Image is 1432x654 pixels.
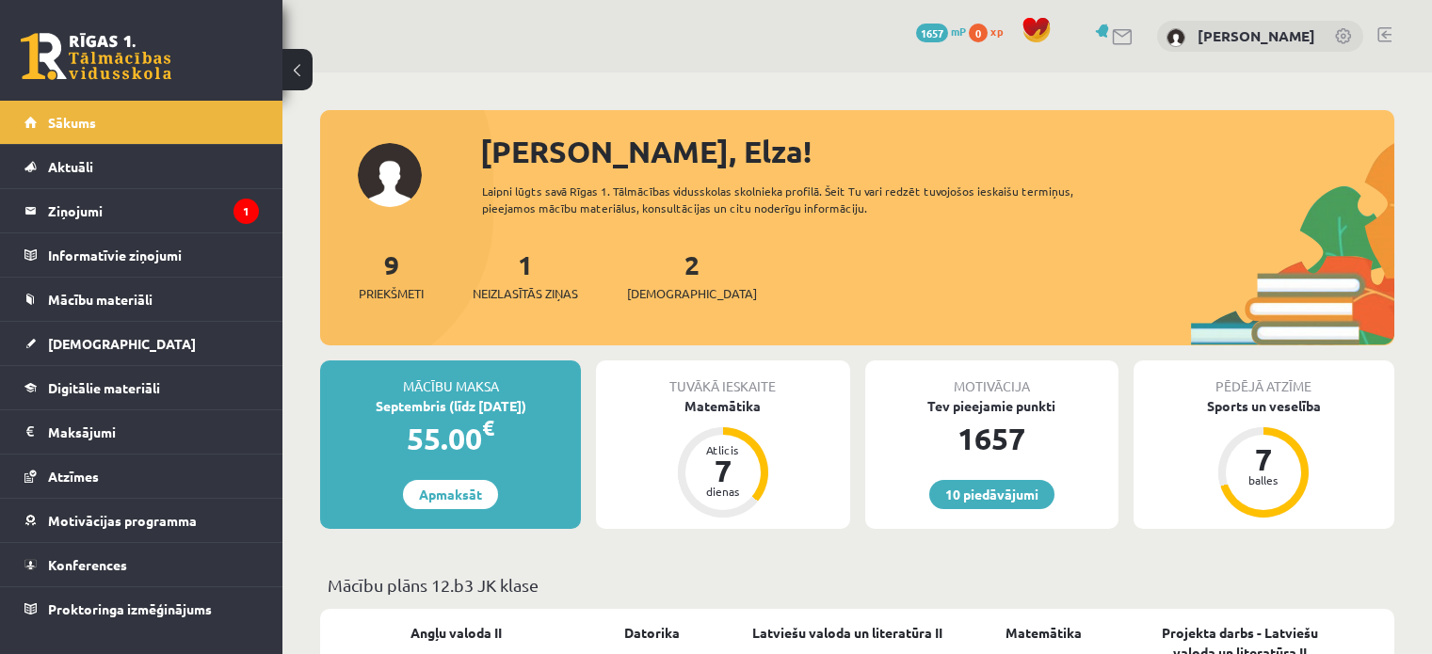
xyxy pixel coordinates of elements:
div: Mācību maksa [320,360,581,396]
p: Mācību plāns 12.b3 JK klase [328,572,1387,598]
a: 9Priekšmeti [359,247,424,303]
a: [PERSON_NAME] [1198,26,1315,45]
div: balles [1235,474,1292,486]
div: Laipni lūgts savā Rīgas 1. Tālmācības vidusskolas skolnieka profilā. Šeit Tu vari redzēt tuvojošo... [482,183,1127,216]
div: Tev pieejamie punkti [865,396,1118,416]
div: Atlicis [695,444,751,455]
div: Motivācija [865,360,1118,396]
span: € [482,414,494,441]
span: [DEMOGRAPHIC_DATA] [48,335,196,352]
span: 1657 [916,24,948,42]
span: mP [951,24,966,39]
a: Mācību materiāli [24,278,259,321]
div: 1657 [865,416,1118,461]
a: Motivācijas programma [24,499,259,542]
legend: Maksājumi [48,410,259,454]
span: Digitālie materiāli [48,379,160,396]
span: xp [990,24,1003,39]
a: Atzīmes [24,455,259,498]
span: Aktuāli [48,158,93,175]
span: Priekšmeti [359,284,424,303]
span: Motivācijas programma [48,512,197,529]
span: [DEMOGRAPHIC_DATA] [627,284,757,303]
a: Latviešu valoda un literatūra II [752,623,942,643]
a: [DEMOGRAPHIC_DATA] [24,322,259,365]
div: [PERSON_NAME], Elza! [480,129,1394,174]
a: Proktoringa izmēģinājums [24,587,259,630]
div: Pēdējā atzīme [1134,360,1394,396]
a: Digitālie materiāli [24,366,259,409]
a: 10 piedāvājumi [929,480,1054,509]
a: 1Neizlasītās ziņas [473,247,578,303]
a: Maksājumi [24,410,259,454]
span: Proktoringa izmēģinājums [48,600,212,617]
div: Matemātika [596,396,849,416]
span: Konferences [48,556,127,573]
span: Mācību materiāli [48,291,153,308]
div: Sports un veselība [1134,396,1394,416]
a: Aktuāli [24,145,259,188]
div: 7 [1235,444,1292,474]
div: dienas [695,486,751,497]
a: Datorika [624,623,680,643]
a: Sākums [24,101,259,144]
a: Angļu valoda II [410,623,502,643]
legend: Ziņojumi [48,189,259,232]
i: 1 [233,199,259,224]
a: 2[DEMOGRAPHIC_DATA] [627,247,757,303]
div: Septembris (līdz [DATE]) [320,396,581,416]
span: Atzīmes [48,468,99,485]
a: Rīgas 1. Tālmācības vidusskola [21,33,171,80]
a: 0 xp [969,24,1012,39]
span: Neizlasītās ziņas [473,284,578,303]
a: Sports un veselība 7 balles [1134,396,1394,520]
a: Konferences [24,543,259,586]
span: Sākums [48,114,96,131]
div: 7 [695,455,751,486]
legend: Informatīvie ziņojumi [48,233,259,277]
a: Informatīvie ziņojumi [24,233,259,277]
a: Apmaksāt [403,480,498,509]
a: 1657 mP [916,24,966,39]
a: Matemātika Atlicis 7 dienas [596,396,849,520]
a: Ziņojumi1 [24,189,259,232]
span: 0 [969,24,988,42]
div: 55.00 [320,416,581,461]
div: Tuvākā ieskaite [596,360,849,396]
img: Elza Veinberga [1167,28,1185,47]
a: Matemātika [1006,623,1082,643]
